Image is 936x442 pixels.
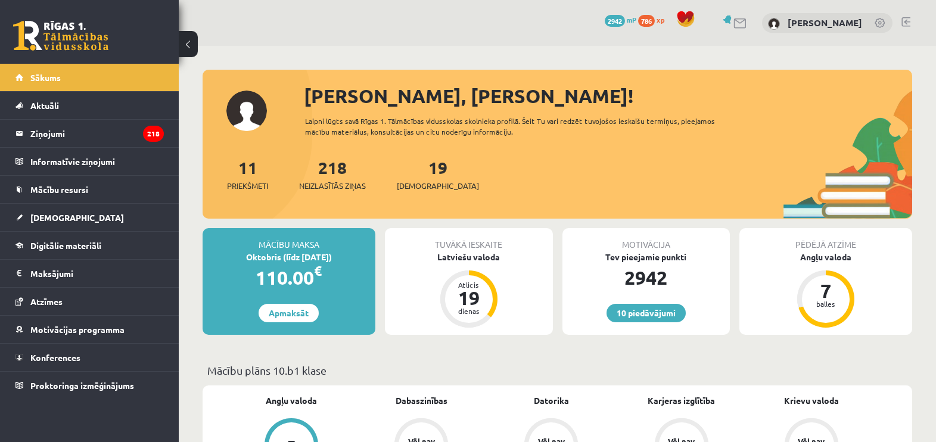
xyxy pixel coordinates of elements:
[15,232,164,259] a: Digitālie materiāli
[203,263,375,292] div: 110.00
[451,307,487,315] div: dienas
[15,92,164,119] a: Aktuāli
[739,228,912,251] div: Pēdējā atzīme
[15,260,164,287] a: Maksājumi
[143,126,164,142] i: 218
[299,180,366,192] span: Neizlasītās ziņas
[451,288,487,307] div: 19
[784,394,839,407] a: Krievu valoda
[304,82,912,110] div: [PERSON_NAME], [PERSON_NAME]!
[227,180,268,192] span: Priekšmeti
[562,251,730,263] div: Tev pieejamie punkti
[605,15,625,27] span: 2942
[15,148,164,175] a: Informatīvie ziņojumi
[30,148,164,175] legend: Informatīvie ziņojumi
[305,116,731,137] div: Laipni lūgts savā Rīgas 1. Tālmācības vidusskolas skolnieka profilā. Šeit Tu vari redzēt tuvojošo...
[15,344,164,371] a: Konferences
[314,262,322,279] span: €
[15,316,164,343] a: Motivācijas programma
[15,176,164,203] a: Mācību resursi
[638,15,655,27] span: 786
[385,228,553,251] div: Tuvākā ieskaite
[30,72,61,83] span: Sākums
[30,212,124,223] span: [DEMOGRAPHIC_DATA]
[607,304,686,322] a: 10 piedāvājumi
[30,260,164,287] legend: Maksājumi
[266,394,317,407] a: Angļu valoda
[397,180,479,192] span: [DEMOGRAPHIC_DATA]
[15,120,164,147] a: Ziņojumi218
[739,251,912,329] a: Angļu valoda 7 balles
[397,157,479,192] a: 19[DEMOGRAPHIC_DATA]
[396,394,447,407] a: Dabaszinības
[30,352,80,363] span: Konferences
[30,380,134,391] span: Proktoringa izmēģinājums
[259,304,319,322] a: Apmaksāt
[15,204,164,231] a: [DEMOGRAPHIC_DATA]
[638,15,670,24] a: 786 xp
[739,251,912,263] div: Angļu valoda
[30,240,101,251] span: Digitālie materiāli
[203,228,375,251] div: Mācību maksa
[451,281,487,288] div: Atlicis
[299,157,366,192] a: 218Neizlasītās ziņas
[657,15,664,24] span: xp
[15,288,164,315] a: Atzīmes
[385,251,553,263] div: Latviešu valoda
[30,100,59,111] span: Aktuāli
[768,18,780,30] img: Gita Gauča
[30,184,88,195] span: Mācību resursi
[30,324,125,335] span: Motivācijas programma
[227,157,268,192] a: 11Priekšmeti
[30,296,63,307] span: Atzīmes
[385,251,553,329] a: Latviešu valoda Atlicis 19 dienas
[30,120,164,147] legend: Ziņojumi
[788,17,862,29] a: [PERSON_NAME]
[15,64,164,91] a: Sākums
[648,394,715,407] a: Karjeras izglītība
[534,394,569,407] a: Datorika
[808,300,844,307] div: balles
[562,263,730,292] div: 2942
[605,15,636,24] a: 2942 mP
[203,251,375,263] div: Oktobris (līdz [DATE])
[808,281,844,300] div: 7
[627,15,636,24] span: mP
[207,362,907,378] p: Mācību plāns 10.b1 klase
[15,372,164,399] a: Proktoringa izmēģinājums
[562,228,730,251] div: Motivācija
[13,21,108,51] a: Rīgas 1. Tālmācības vidusskola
